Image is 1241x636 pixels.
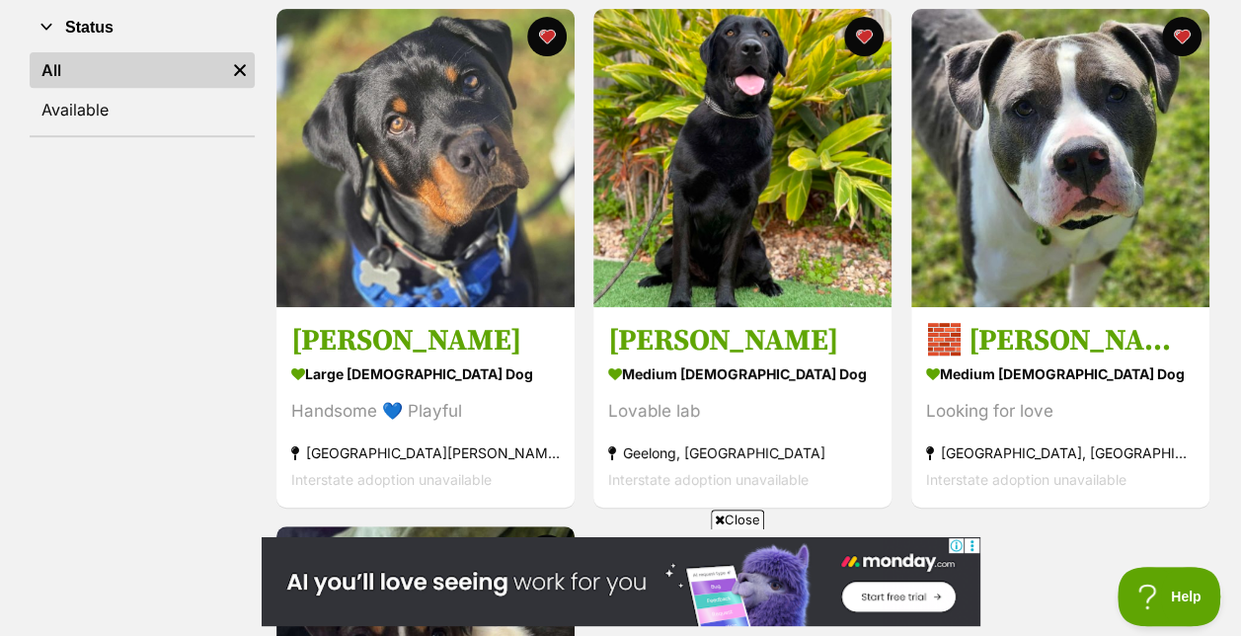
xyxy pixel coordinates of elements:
iframe: Advertisement [262,537,980,626]
div: Looking for love [926,398,1195,425]
div: Lovable lab [608,398,877,425]
img: Kane [276,9,575,307]
div: large [DEMOGRAPHIC_DATA] Dog [291,359,560,388]
h3: [PERSON_NAME] [291,322,560,359]
button: favourite [1162,17,1202,56]
a: 🧱 [PERSON_NAME] 6377 🧱 medium [DEMOGRAPHIC_DATA] Dog Looking for love [GEOGRAPHIC_DATA], [GEOGRAP... [911,307,1209,508]
div: Handsome 💙 Playful [291,398,560,425]
div: Geelong, [GEOGRAPHIC_DATA] [608,439,877,466]
div: medium [DEMOGRAPHIC_DATA] Dog [608,359,877,388]
img: Holly Jane [593,9,892,307]
a: All [30,52,225,88]
button: favourite [845,17,885,56]
h3: 🧱 [PERSON_NAME] 6377 🧱 [926,322,1195,359]
a: Remove filter [225,52,255,88]
div: medium [DEMOGRAPHIC_DATA] Dog [926,359,1195,388]
div: Status [30,48,255,135]
button: favourite [527,17,567,56]
a: [PERSON_NAME] large [DEMOGRAPHIC_DATA] Dog Handsome 💙 Playful [GEOGRAPHIC_DATA][PERSON_NAME][GEOG... [276,307,575,508]
span: Interstate adoption unavailable [291,471,492,488]
span: Interstate adoption unavailable [608,471,809,488]
span: Interstate adoption unavailable [926,471,1126,488]
button: Status [30,15,255,40]
a: [PERSON_NAME] medium [DEMOGRAPHIC_DATA] Dog Lovable lab Geelong, [GEOGRAPHIC_DATA] Interstate ado... [593,307,892,508]
span: Close [711,510,764,529]
h3: [PERSON_NAME] [608,322,877,359]
div: [GEOGRAPHIC_DATA], [GEOGRAPHIC_DATA] [926,439,1195,466]
div: [GEOGRAPHIC_DATA][PERSON_NAME][GEOGRAPHIC_DATA] [291,439,560,466]
img: 🧱 Mason 6377 🧱 [911,9,1209,307]
iframe: Help Scout Beacon - Open [1118,567,1221,626]
a: Available [30,92,255,127]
